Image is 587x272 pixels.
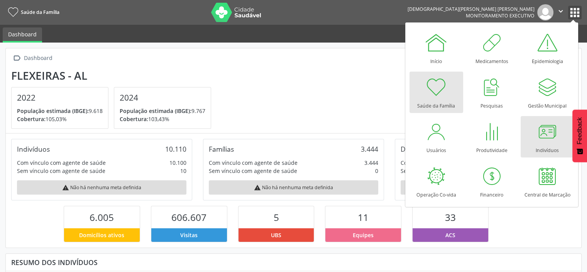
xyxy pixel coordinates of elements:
[120,93,205,103] h4: 2024
[21,9,59,15] span: Saúde da Família
[537,4,553,21] img: img
[17,167,105,175] div: Sem vínculo com agente de saúde
[11,69,217,82] div: Flexeiras - AL
[209,180,378,195] div: Não há nenhuma meta definida
[11,258,576,267] div: Resumo dos indivíduos
[409,72,463,113] a: Saúde da Família
[22,53,54,64] div: Dashboard
[17,107,89,115] span: População estimada (IBGE):
[401,180,570,195] div: Não há nenhuma meta definida
[169,159,186,167] div: 10.100
[521,27,574,68] a: Epidemiologia
[409,116,463,157] a: Usuários
[17,93,103,103] h4: 2022
[568,6,582,19] button: apps
[465,116,519,157] a: Produtividade
[521,161,574,202] a: Central de Marcação
[409,161,463,202] a: Operação Co-vida
[465,72,519,113] a: Pesquisas
[171,211,206,224] span: 606.607
[17,180,186,195] div: Não há nenhuma meta definida
[576,117,583,144] span: Feedback
[17,107,103,115] p: 9.618
[62,184,69,191] i: warning
[465,161,519,202] a: Financeiro
[572,109,587,162] button: Feedback - Mostrar pesquisa
[120,107,205,115] p: 9.767
[79,231,124,239] span: Domicílios ativos
[180,231,198,239] span: Visitas
[120,107,191,115] span: População estimada (IBGE):
[521,72,574,113] a: Gestão Municipal
[358,211,369,224] span: 11
[521,116,574,157] a: Indivíduos
[209,167,297,175] div: Sem vínculo com agente de saúde
[401,167,489,175] div: Sem vínculo com agente de saúde
[11,53,22,64] i: 
[375,167,378,175] div: 0
[90,211,114,224] span: 6.005
[120,115,205,123] p: 103,43%
[553,4,568,21] button: 
[11,53,54,64] a:  Dashboard
[364,159,378,167] div: 3.444
[165,145,186,153] div: 10.110
[361,145,378,153] div: 3.444
[466,12,535,19] span: Monitoramento Executivo
[465,27,519,68] a: Medicamentos
[445,231,455,239] span: ACS
[17,145,50,153] div: Indivíduos
[274,211,279,224] span: 5
[254,184,261,191] i: warning
[401,145,433,153] div: Domicílios
[17,115,103,123] p: 105,03%
[17,159,106,167] div: Com vínculo com agente de saúde
[209,145,234,153] div: Famílias
[180,167,186,175] div: 10
[557,7,565,15] i: 
[120,115,148,123] span: Cobertura:
[445,211,456,224] span: 33
[17,115,46,123] span: Cobertura:
[353,231,374,239] span: Equipes
[3,27,42,43] a: Dashboard
[401,159,489,167] div: Com vínculo com agente de saúde
[408,6,535,12] div: [DEMOGRAPHIC_DATA][PERSON_NAME] [PERSON_NAME]
[5,6,59,19] a: Saúde da Família
[209,159,298,167] div: Com vínculo com agente de saúde
[271,231,281,239] span: UBS
[409,27,463,68] a: Início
